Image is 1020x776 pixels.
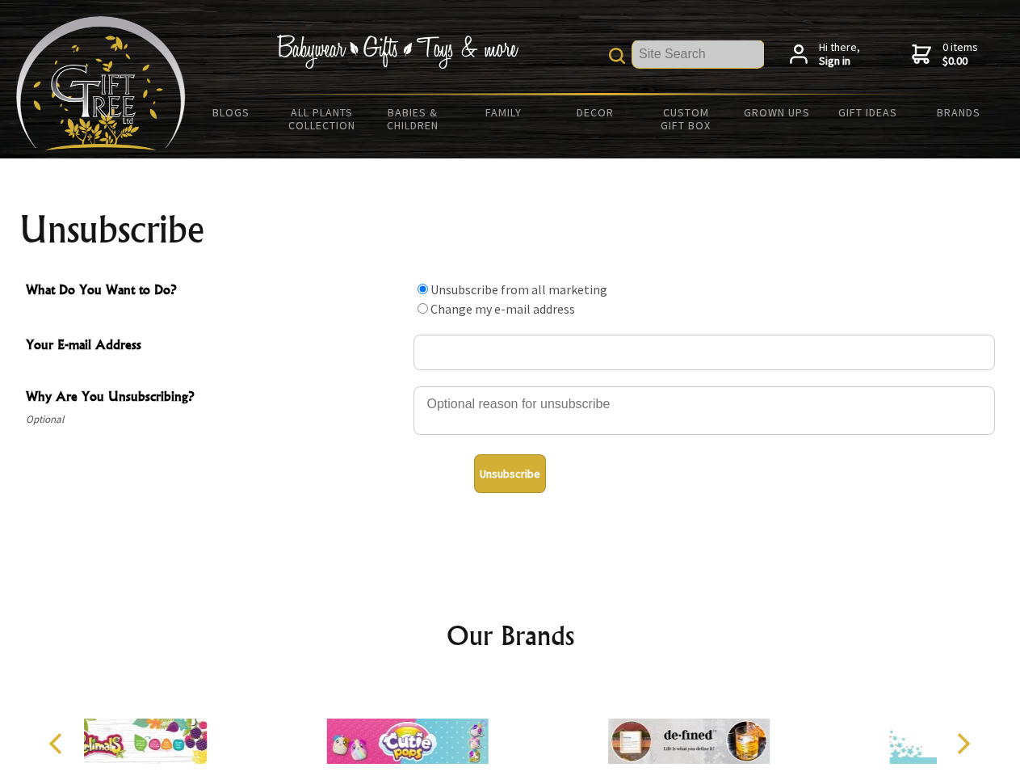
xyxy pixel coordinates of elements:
[640,95,732,142] a: Custom Gift Box
[276,35,518,69] img: Babywear - Gifts - Toys & more
[40,726,76,761] button: Previous
[632,40,764,68] input: Site Search
[32,616,989,655] h2: Our Brands
[277,95,368,142] a: All Plants Collection
[26,280,405,303] span: What Do You Want to Do?
[731,95,822,129] a: Grown Ups
[942,54,978,69] strong: $0.00
[790,40,860,69] a: Hi there,Sign in
[430,301,575,317] label: Change my e-mail address
[942,40,978,69] span: 0 items
[822,95,913,129] a: Gift Ideas
[186,95,277,129] a: BLOGS
[26,386,405,410] span: Why Are You Unsubscribing?
[945,726,980,761] button: Next
[367,95,459,142] a: Babies & Children
[474,454,546,493] button: Unsubscribe
[913,95,1005,129] a: Brands
[418,303,428,314] input: What Do You Want to Do?
[912,40,978,69] a: 0 items$0.00
[413,386,995,435] textarea: Why Are You Unsubscribing?
[609,48,625,64] img: product search
[549,95,640,129] a: Decor
[19,210,1001,249] h1: Unsubscribe
[430,281,607,297] label: Unsubscribe from all marketing
[26,410,405,429] span: Optional
[413,335,995,370] input: Your E-mail Address
[16,16,186,150] img: Babyware - Gifts - Toys and more...
[819,54,860,69] strong: Sign in
[819,40,860,69] span: Hi there,
[26,335,405,358] span: Your E-mail Address
[459,95,550,129] a: Family
[418,284,428,294] input: What Do You Want to Do?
